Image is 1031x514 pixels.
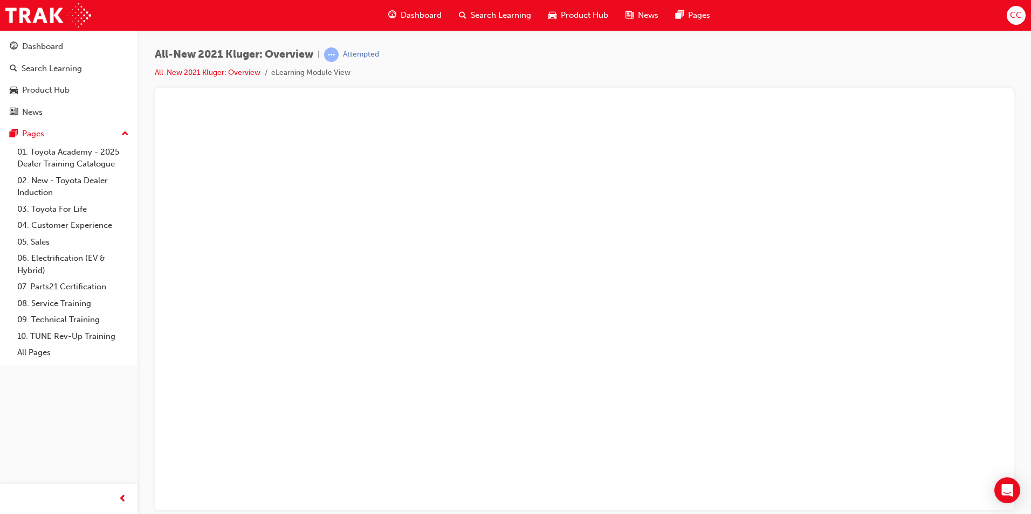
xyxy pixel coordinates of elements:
span: up-icon [121,127,129,141]
a: Product Hub [4,80,133,100]
div: Search Learning [22,62,82,75]
div: Pages [22,128,44,140]
a: 07. Parts21 Certification [13,279,133,295]
button: CC [1007,6,1026,25]
span: Product Hub [561,9,608,22]
a: All-New 2021 Kluger: Overview [155,68,260,77]
a: Search Learning [4,59,133,79]
div: Open Intercom Messenger [994,477,1020,503]
div: Attempted [343,50,379,60]
a: guage-iconDashboard [380,4,450,26]
span: CC [1010,9,1022,22]
div: News [22,106,43,119]
span: search-icon [459,9,466,22]
a: news-iconNews [617,4,667,26]
span: pages-icon [10,129,18,139]
span: Pages [688,9,710,22]
span: guage-icon [10,42,18,52]
a: Dashboard [4,37,133,57]
a: 02. New - Toyota Dealer Induction [13,172,133,201]
span: All-New 2021 Kluger: Overview [155,48,313,61]
li: eLearning Module View [271,67,350,79]
a: All Pages [13,344,133,361]
span: News [638,9,658,22]
a: car-iconProduct Hub [540,4,617,26]
span: prev-icon [119,492,127,506]
span: Search Learning [471,9,531,22]
span: guage-icon [388,9,396,22]
a: pages-iconPages [667,4,719,26]
span: car-icon [10,86,18,95]
a: 09. Technical Training [13,311,133,328]
span: learningRecordVerb_ATTEMPT-icon [324,47,339,62]
span: news-icon [10,108,18,117]
span: search-icon [10,64,17,74]
div: Dashboard [22,40,63,53]
a: 04. Customer Experience [13,217,133,234]
a: 03. Toyota For Life [13,201,133,218]
a: 06. Electrification (EV & Hybrid) [13,250,133,279]
a: 05. Sales [13,234,133,251]
a: News [4,102,133,122]
a: search-iconSearch Learning [450,4,540,26]
span: pages-icon [676,9,684,22]
button: DashboardSearch LearningProduct HubNews [4,34,133,124]
button: Pages [4,124,133,144]
span: news-icon [626,9,634,22]
a: 01. Toyota Academy - 2025 Dealer Training Catalogue [13,144,133,172]
span: car-icon [548,9,556,22]
img: Trak [5,3,91,27]
div: Product Hub [22,84,70,96]
a: 08. Service Training [13,295,133,312]
span: Dashboard [401,9,442,22]
a: 10. TUNE Rev-Up Training [13,328,133,345]
span: | [318,48,320,61]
